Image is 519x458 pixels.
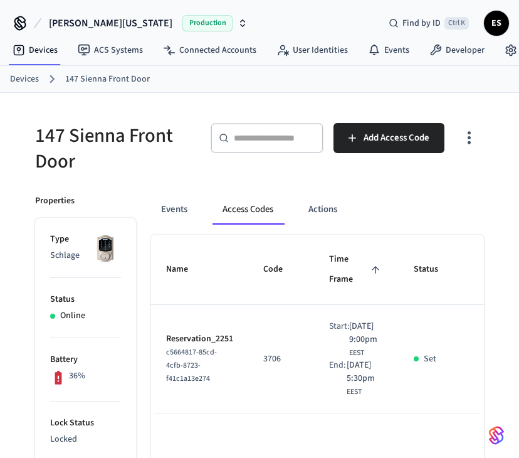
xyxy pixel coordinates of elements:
a: Devices [10,73,39,86]
a: User Identities [266,39,358,61]
a: 147 Sienna Front Door [65,73,150,86]
h5: 147 Sienna Front Door [35,123,196,174]
p: Type [50,233,121,246]
p: Properties [35,194,75,208]
p: Schlage [50,249,121,262]
span: Name [166,260,204,279]
p: 3706 [263,353,299,366]
p: 36% [69,370,85,383]
div: Europe/Bucharest [347,359,384,398]
a: ACS Systems [68,39,153,61]
p: Set [424,353,436,366]
span: ES [485,12,508,35]
p: Locked [50,433,121,446]
button: Events [151,194,197,225]
a: Connected Accounts [153,39,266,61]
a: Devices [3,39,68,61]
span: Find by ID [402,17,441,29]
img: Schlage Sense Smart Deadbolt with Camelot Trim, Front [90,233,121,264]
button: Access Codes [212,194,283,225]
a: Developer [419,39,495,61]
span: Ctrl K [444,17,469,29]
span: EEST [349,348,364,359]
img: SeamLogoGradient.69752ec5.svg [489,425,504,445]
span: Status [414,260,454,279]
span: Code [263,260,299,279]
p: Status [50,293,121,306]
span: [DATE] 5:30pm [347,359,384,385]
p: Online [60,309,85,322]
p: Reservation_2251 [166,333,233,346]
div: End: [329,359,347,398]
p: Battery [50,353,121,366]
span: Production [182,15,233,31]
button: Actions [298,194,347,225]
span: c5664817-85cd-4cfb-8723-f41c1a13e274 [166,347,217,384]
span: [PERSON_NAME][US_STATE] [49,16,172,31]
div: Find by IDCtrl K [379,12,479,35]
span: Add Access Code [364,130,429,146]
p: Lock Status [50,417,121,430]
button: ES [484,11,509,36]
button: Add Access Code [333,123,444,153]
div: Europe/Bucharest [349,320,384,359]
span: Time Frame [329,250,384,289]
div: ant example [151,194,484,225]
span: EEST [347,386,362,398]
a: Events [358,39,419,61]
span: [DATE] 9:00pm [349,320,384,346]
div: Start: [329,320,349,359]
